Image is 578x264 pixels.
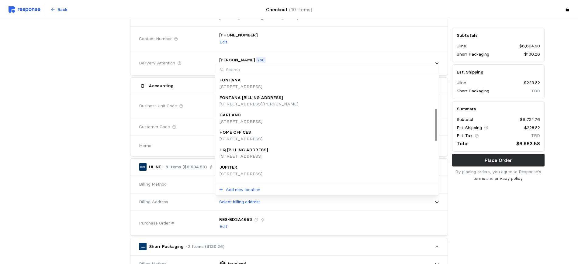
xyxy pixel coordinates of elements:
[457,132,472,139] p: Est. Tax
[531,132,540,139] p: TBD
[220,182,266,188] p: [GEOGRAPHIC_DATA]
[473,176,485,181] a: terms
[220,129,251,136] p: HOME OFFICES
[516,140,540,148] p: $6,963.58
[220,136,262,142] p: [STREET_ADDRESS]
[457,69,540,75] h5: Est. Shipping
[57,6,67,13] p: Back
[9,6,40,13] img: svg%3e
[289,7,312,12] span: (10 Items)
[139,199,168,205] span: Billing Address
[257,57,265,63] p: You
[139,36,172,42] span: Contact Number
[139,124,170,130] span: Customer Code
[524,80,540,87] p: $229.82
[485,156,512,164] p: Place Order
[149,83,174,89] h5: Accounting
[139,220,174,227] span: Purchase Order #
[266,6,312,13] h4: Checkout
[457,140,469,148] p: Total
[531,88,540,94] p: TBD
[47,4,71,15] button: Back
[457,117,473,123] p: Subtotal
[215,64,438,75] input: Search
[452,169,545,182] p: By placing orders, you agree to Response's and
[457,80,466,87] p: Uline
[220,153,268,160] p: [STREET_ADDRESS]
[220,164,237,171] p: JUPITER
[519,43,540,50] p: $6,604.50
[457,32,540,39] h5: Subtotals
[220,118,262,125] p: [STREET_ADDRESS]
[130,238,448,255] button: Shorr Packaging· 2 Items ($130.26)
[130,176,448,235] div: ULINE· 8 Items ($6,604.50)
[219,57,255,63] p: [PERSON_NAME]
[220,84,262,90] p: [STREET_ADDRESS]
[457,125,482,131] p: Est. Shipping
[219,63,294,70] p: [EMAIL_ADDRESS][DOMAIN_NAME]
[130,159,448,176] button: ULINE· 8 Items ($6,604.50)
[219,186,261,194] button: Add new location
[149,243,184,250] p: Shorr Packaging
[219,199,261,205] p: Select billing address
[163,164,207,170] p: · 8 Items ($6,604.50)
[219,216,252,223] p: RES-BD3A4653
[452,154,545,167] button: Place Order
[457,88,489,94] p: Shorr Packaging
[219,223,227,230] button: Edit
[220,112,241,118] p: GARLAND
[219,32,258,39] p: [PHONE_NUMBER]
[186,243,224,250] p: · 2 Items ($130.26)
[220,223,227,230] p: Edit
[139,60,175,67] span: Delivery Attention
[495,176,523,181] a: privacy policy
[220,39,227,46] p: Edit
[220,171,262,177] p: [STREET_ADDRESS]
[226,187,260,193] p: Add new location
[139,103,177,109] span: Business Unit Code
[149,164,161,170] p: ULINE
[220,94,283,101] p: FONTANA [BILLING ADDRESS]
[219,39,227,46] button: Edit
[220,77,241,84] p: FONTANA
[220,101,298,108] p: [STREET_ADDRESS][PERSON_NAME]
[520,117,540,123] p: $6,734.76
[524,51,540,58] p: $130.26
[220,147,268,153] p: HQ [BILLING ADDRESS]
[139,142,151,149] span: Memo
[457,51,489,58] p: Shorr Packaging
[139,181,167,188] span: Billing Method
[457,43,466,50] p: Uline
[457,106,540,112] h5: Summary
[524,125,540,131] p: $228.82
